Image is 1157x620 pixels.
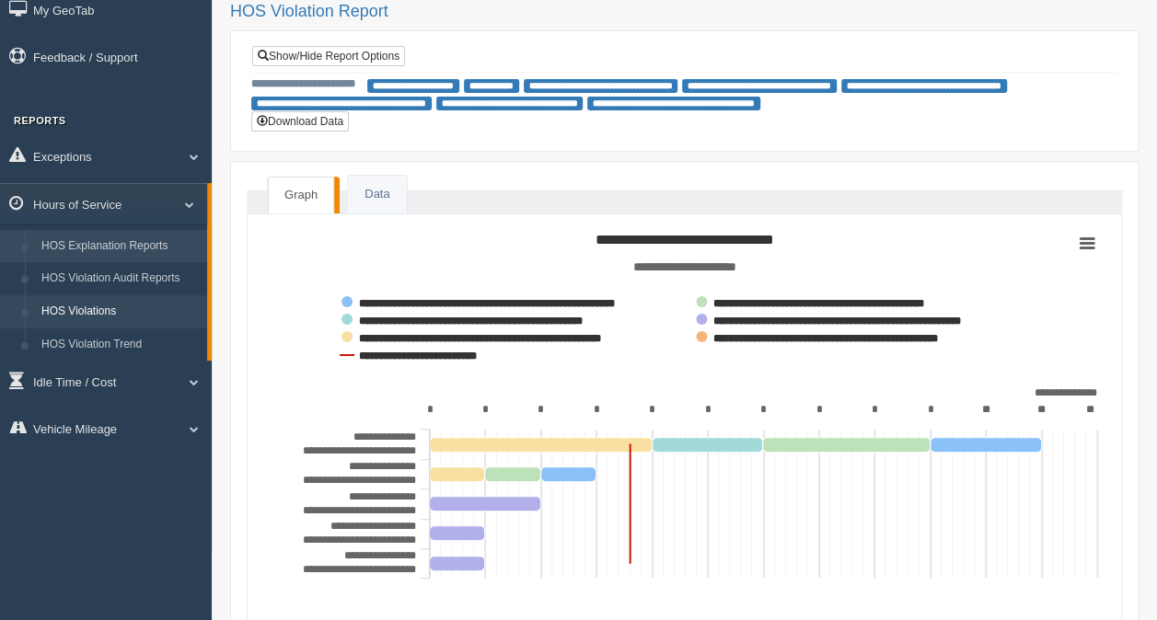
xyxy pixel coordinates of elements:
a: Show/Hide Report Options [252,46,405,66]
a: Graph [268,177,334,213]
a: Data [348,176,406,213]
a: HOS Violations [33,295,207,328]
a: HOS Violation Trend [33,328,207,362]
a: HOS Explanation Reports [33,230,207,263]
button: Download Data [251,111,349,132]
a: HOS Violation Audit Reports [33,262,207,295]
h2: HOS Violation Report [230,3,1139,21]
